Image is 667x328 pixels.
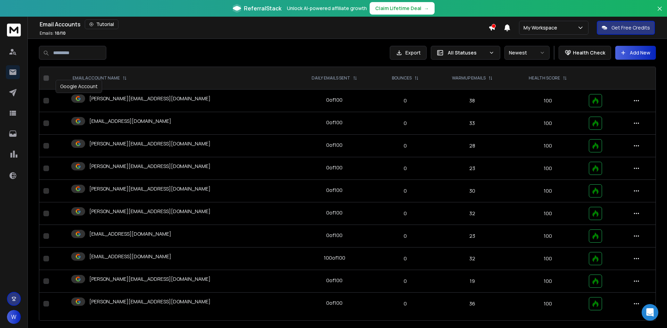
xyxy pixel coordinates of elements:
[390,46,427,60] button: Export
[89,118,171,125] p: [EMAIL_ADDRESS][DOMAIN_NAME]
[529,75,560,81] p: HEALTH SCORE
[89,253,171,260] p: [EMAIL_ADDRESS][DOMAIN_NAME]
[511,270,585,293] td: 100
[326,300,343,306] div: 0 of 100
[89,140,211,147] p: [PERSON_NAME][EMAIL_ADDRESS][DOMAIN_NAME]
[381,142,429,149] p: 0
[370,2,435,15] button: Claim Lifetime Deal→
[73,75,127,81] div: EMAIL ACCOUNT NAME
[326,119,343,126] div: 0 of 100
[511,247,585,270] td: 100
[511,293,585,315] td: 100
[434,112,511,135] td: 33
[381,187,429,194] p: 0
[55,30,66,36] span: 10 / 10
[312,75,350,81] p: DAILY EMAILS SENT
[40,31,66,36] p: Emails :
[381,255,429,262] p: 0
[326,142,343,149] div: 0 of 100
[89,163,211,170] p: [PERSON_NAME][EMAIL_ADDRESS][DOMAIN_NAME]
[89,208,211,215] p: [PERSON_NAME][EMAIL_ADDRESS][DOMAIN_NAME]
[511,135,585,157] td: 100
[434,247,511,270] td: 32
[424,5,429,12] span: →
[244,4,281,12] span: ReferralStack
[89,276,211,283] p: [PERSON_NAME][EMAIL_ADDRESS][DOMAIN_NAME]
[524,24,560,31] p: My Workspace
[287,5,367,12] p: Unlock AI-powered affiliate growth
[511,112,585,135] td: 100
[326,187,343,194] div: 0 of 100
[40,19,488,29] div: Email Accounts
[615,46,656,60] button: Add New
[326,232,343,239] div: 0 of 100
[434,270,511,293] td: 19
[434,135,511,157] td: 28
[511,157,585,180] td: 100
[381,300,429,307] p: 0
[89,230,171,237] p: [EMAIL_ADDRESS][DOMAIN_NAME]
[655,4,664,21] button: Close banner
[89,185,211,192] p: [PERSON_NAME][EMAIL_ADDRESS][DOMAIN_NAME]
[511,180,585,202] td: 100
[381,233,429,239] p: 0
[559,46,611,60] button: Health Check
[326,277,343,284] div: 0 of 100
[511,202,585,225] td: 100
[85,19,118,29] button: Tutorial
[392,75,412,81] p: BOUNCES
[573,49,605,56] p: Health Check
[434,225,511,247] td: 23
[434,293,511,315] td: 36
[326,164,343,171] div: 0 of 100
[324,254,345,261] div: 100 of 100
[642,304,658,321] div: Open Intercom Messenger
[448,49,486,56] p: All Statuses
[434,90,511,112] td: 38
[452,75,486,81] p: WARMUP EMAILS
[56,80,102,93] div: Google Account
[597,21,655,35] button: Get Free Credits
[434,180,511,202] td: 30
[381,210,429,217] p: 0
[89,298,211,305] p: [PERSON_NAME][EMAIL_ADDRESS][DOMAIN_NAME]
[381,97,429,104] p: 0
[611,24,650,31] p: Get Free Credits
[511,225,585,247] td: 100
[89,95,211,102] p: [PERSON_NAME][EMAIL_ADDRESS][DOMAIN_NAME]
[7,310,21,324] button: W
[381,120,429,127] p: 0
[511,90,585,112] td: 100
[326,96,343,103] div: 0 of 100
[381,278,429,285] p: 0
[381,165,429,172] p: 0
[326,209,343,216] div: 0 of 100
[434,202,511,225] td: 32
[504,46,550,60] button: Newest
[434,157,511,180] td: 23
